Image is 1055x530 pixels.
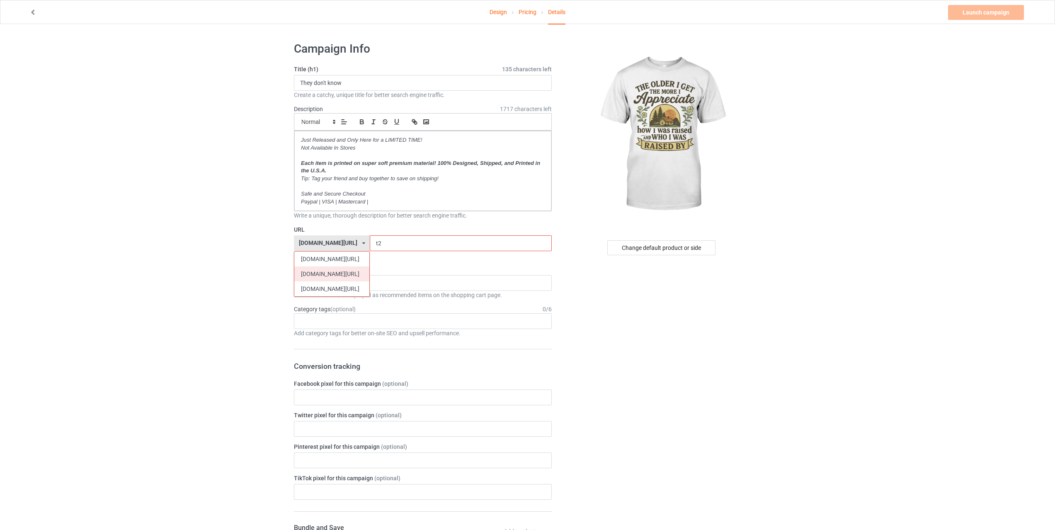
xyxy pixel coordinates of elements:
[607,240,715,255] div: Change default product or side
[294,361,552,371] h3: Conversion tracking
[502,65,552,73] span: 135 characters left
[301,198,368,205] em: Paypal | VISA | Mastercard |
[294,411,552,419] label: Twitter pixel for this campaign
[294,106,323,112] label: Description
[490,0,507,24] a: Design
[294,291,552,299] div: Storefront items are displayed as recommended items on the shopping cart page.
[294,474,552,482] label: TikTok pixel for this campaign
[301,191,365,197] em: Safe and Secure Checkout
[294,91,552,99] div: Create a catchy, unique title for better search engine traffic.
[294,305,356,313] label: Category tags
[301,175,439,182] em: Tip: Tag your friend and buy together to save on shipping!
[294,265,552,273] label: Storefront
[374,475,400,482] span: (optional)
[294,266,369,281] div: [DOMAIN_NAME][URL]
[294,65,552,73] label: Title (h1)
[294,329,552,337] div: Add category tags for better on-site SEO and upsell performance.
[294,211,552,220] div: Write a unique, thorough description for better search engine traffic.
[301,137,422,143] em: Just Released and Only Here for a LIMITED TIME!
[543,305,552,313] div: 0 / 6
[294,252,369,266] div: [DOMAIN_NAME][URL]
[294,380,552,388] label: Facebook pixel for this campaign
[301,160,542,174] em: Each item is printed on super soft premium material! 100% Designed, Shipped, and Printed in the U...
[301,145,356,151] em: Not Available In Stores
[500,105,552,113] span: 1717 characters left
[330,306,356,312] span: (optional)
[519,0,536,24] a: Pricing
[382,380,408,387] span: (optional)
[548,0,565,24] div: Details
[381,443,407,450] span: (optional)
[294,225,552,234] label: URL
[376,412,402,419] span: (optional)
[294,251,552,259] div: URL already in use
[294,41,552,56] h1: Campaign Info
[294,281,369,296] div: [DOMAIN_NAME][URL]
[299,240,357,246] div: [DOMAIN_NAME][URL]
[294,443,552,451] label: Pinterest pixel for this campaign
